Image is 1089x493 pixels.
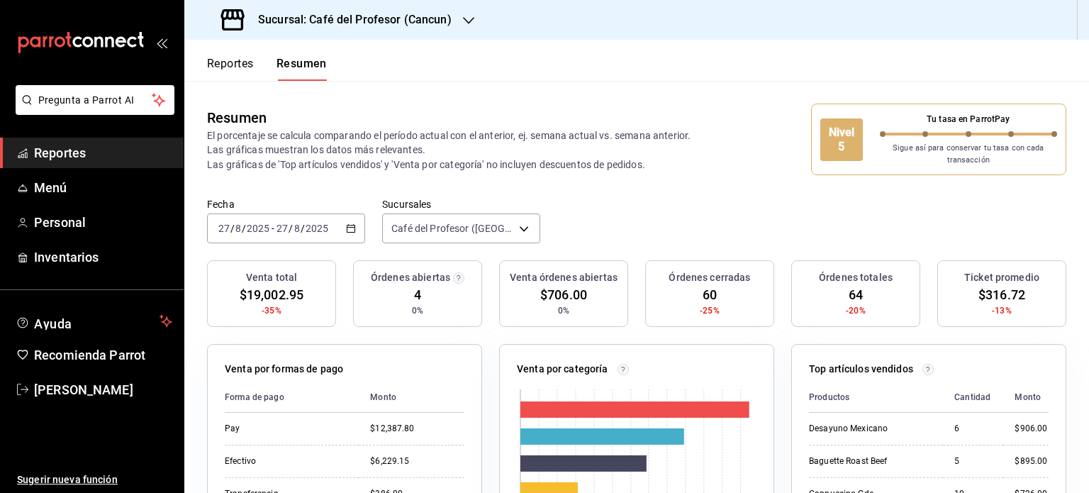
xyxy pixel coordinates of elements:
[38,93,152,108] span: Pregunta a Parrot AI
[414,285,421,304] span: 4
[34,345,172,365] span: Recomienda Parrot
[225,423,347,435] div: Pay
[225,362,343,377] p: Venta por formas de pago
[412,304,423,317] span: 0%
[954,455,992,467] div: 5
[849,285,863,304] span: 64
[230,223,235,234] span: /
[272,223,274,234] span: -
[992,304,1012,317] span: -13%
[247,11,452,28] h3: Sucursal: Café del Profesor (Cancun)
[34,143,172,162] span: Reportes
[34,213,172,232] span: Personal
[954,423,992,435] div: 6
[558,304,569,317] span: 0%
[846,304,866,317] span: -20%
[809,423,932,435] div: Desayuno Mexicano
[34,313,154,330] span: Ayuda
[880,113,1058,126] p: Tu tasa en ParrotPay
[703,285,717,304] span: 60
[34,248,172,267] span: Inventarios
[207,199,365,209] label: Fecha
[540,285,587,304] span: $706.00
[207,107,267,128] div: Resumen
[880,143,1058,166] p: Sigue así para conservar tu tasa con cada transacción
[371,270,450,285] h3: Órdenes abiertas
[34,178,172,197] span: Menú
[207,128,708,171] p: El porcentaje se calcula comparando el período actual con el anterior, ej. semana actual vs. sema...
[819,270,893,285] h3: Órdenes totales
[305,223,329,234] input: ----
[1015,455,1049,467] div: $895.00
[820,118,863,161] div: Nivel 5
[34,380,172,399] span: [PERSON_NAME]
[294,223,301,234] input: --
[510,270,618,285] h3: Venta órdenes abiertas
[809,382,943,413] th: Productos
[370,455,464,467] div: $6,229.15
[16,85,174,115] button: Pregunta a Parrot AI
[289,223,293,234] span: /
[1015,423,1049,435] div: $906.00
[17,472,172,487] span: Sugerir nueva función
[242,223,246,234] span: /
[207,57,254,81] button: Reportes
[943,382,1003,413] th: Cantidad
[809,455,932,467] div: Baguette Roast Beef
[964,270,1039,285] h3: Ticket promedio
[246,223,270,234] input: ----
[277,57,327,81] button: Resumen
[240,285,303,304] span: $19,002.95
[225,382,359,413] th: Forma de pago
[262,304,281,317] span: -35%
[207,57,327,81] div: navigation tabs
[1003,382,1049,413] th: Monto
[225,455,347,467] div: Efectivo
[809,362,913,377] p: Top artículos vendidos
[382,199,540,209] label: Sucursales
[218,223,230,234] input: --
[700,304,720,317] span: -25%
[978,285,1025,304] span: $316.72
[235,223,242,234] input: --
[276,223,289,234] input: --
[359,382,464,413] th: Monto
[517,362,608,377] p: Venta por categoría
[10,103,174,118] a: Pregunta a Parrot AI
[669,270,750,285] h3: Órdenes cerradas
[391,221,514,236] span: Café del Profesor ([GEOGRAPHIC_DATA])
[301,223,305,234] span: /
[246,270,297,285] h3: Venta total
[370,423,464,435] div: $12,387.80
[156,37,167,48] button: open_drawer_menu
